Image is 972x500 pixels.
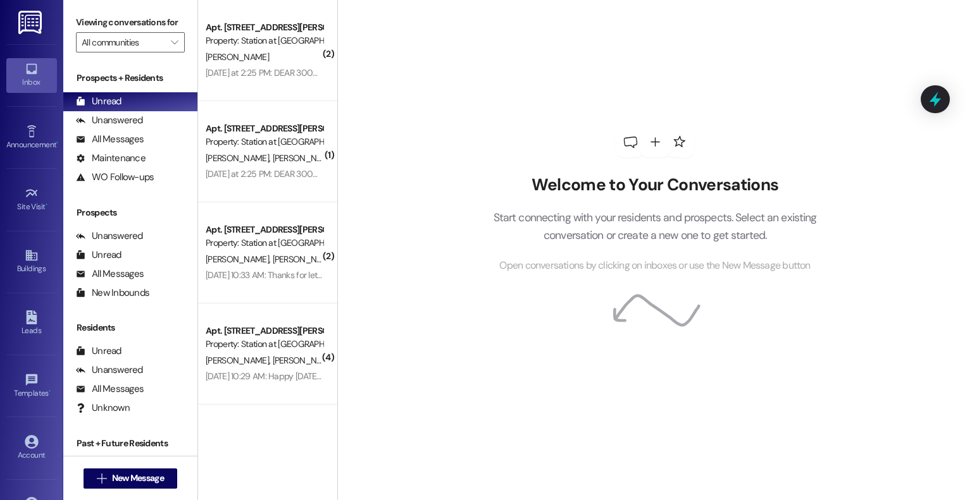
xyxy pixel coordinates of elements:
div: Unread [76,248,121,262]
div: All Messages [76,382,144,396]
span: [PERSON_NAME] [206,253,273,265]
div: Residents [63,321,197,334]
span: [PERSON_NAME] [206,152,273,164]
span: [PERSON_NAME] [206,355,273,366]
i:  [97,473,106,484]
span: [PERSON_NAME] [273,253,336,265]
div: Property: Station at [GEOGRAPHIC_DATA] [206,34,323,47]
div: Property: Station at [GEOGRAPHIC_DATA] [206,338,323,351]
div: Unknown [76,401,130,415]
a: Site Visit • [6,183,57,217]
div: Unanswered [76,114,143,127]
div: Unread [76,345,121,358]
span: • [56,138,58,147]
label: Viewing conversations for [76,13,185,32]
span: New Message [112,472,164,485]
div: Property: Station at [GEOGRAPHIC_DATA] [206,135,323,149]
div: Apt. [STREET_ADDRESS][PERSON_NAME] [206,223,323,236]
span: [PERSON_NAME] [273,355,336,366]
span: [PERSON_NAME] [206,51,269,63]
span: • [49,387,51,396]
span: [PERSON_NAME] [273,152,336,164]
i:  [171,37,178,47]
div: All Messages [76,133,144,146]
div: Prospects [63,206,197,219]
div: New Inbounds [76,286,149,300]
div: Unanswered [76,363,143,377]
div: Apt. [STREET_ADDRESS][PERSON_NAME] [206,21,323,34]
div: [DATE] 10:33 AM: Thanks for letting us know! Have a great weekend ☺️ [206,269,463,281]
span: • [46,200,47,209]
button: New Message [84,468,177,489]
div: Apt. [STREET_ADDRESS][PERSON_NAME] [206,122,323,135]
a: Inbox [6,58,57,92]
span: Open conversations by clicking on inboxes or use the New Message button [499,258,810,274]
div: Prospects + Residents [63,71,197,85]
div: Property: Station at [GEOGRAPHIC_DATA] [206,236,323,250]
div: Unanswered [76,229,143,243]
h2: Welcome to Your Conversations [474,175,836,195]
input: All communities [82,32,165,52]
p: Start connecting with your residents and prospects. Select an existing conversation or create a n... [474,209,836,245]
img: ResiDesk Logo [18,11,44,34]
a: Leads [6,307,57,341]
div: WO Follow-ups [76,171,154,184]
a: Account [6,431,57,465]
div: Maintenance [76,152,146,165]
div: Apt. [STREET_ADDRESS][PERSON_NAME] [206,324,323,338]
div: Past + Future Residents [63,437,197,450]
div: Unread [76,95,121,108]
a: Templates • [6,369,57,403]
a: Buildings [6,245,57,279]
div: All Messages [76,267,144,281]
